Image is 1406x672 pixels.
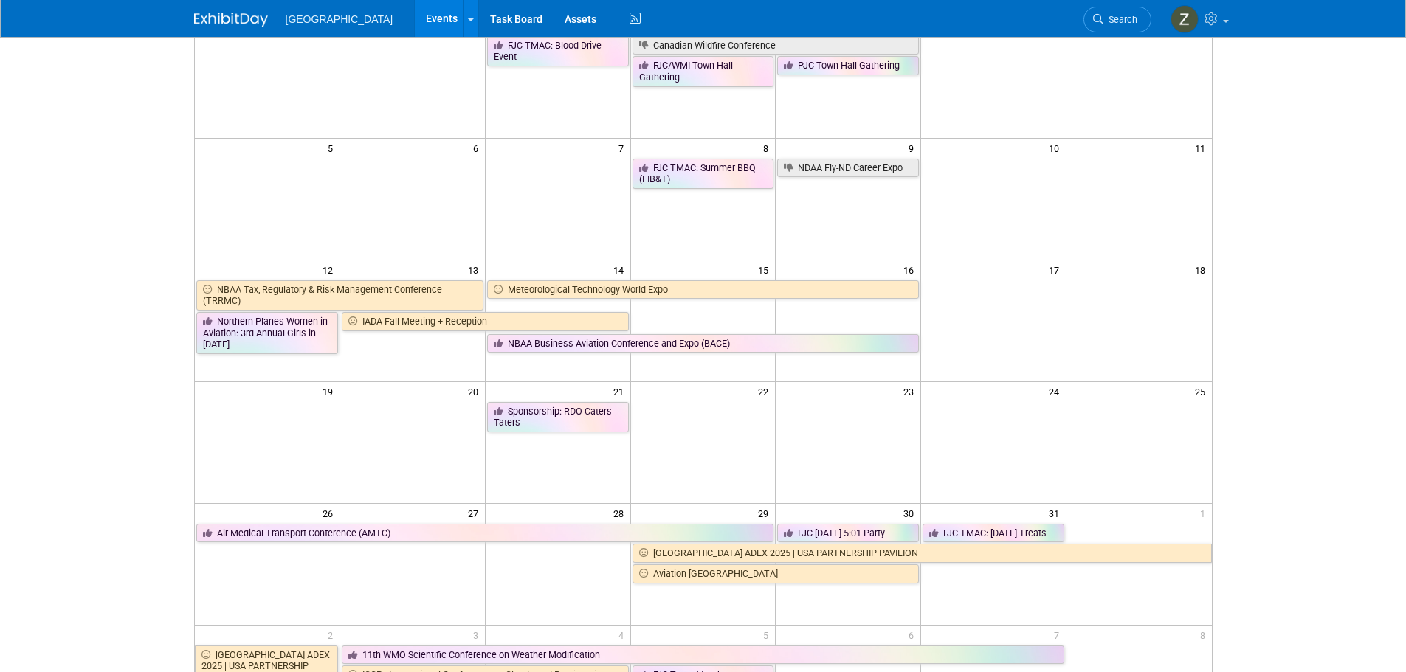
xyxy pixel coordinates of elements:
a: FJC TMAC: [DATE] Treats [923,524,1064,543]
span: 11 [1193,139,1212,157]
span: 23 [902,382,920,401]
span: 22 [757,382,775,401]
span: 31 [1047,504,1066,522]
img: Zoe Graham [1171,5,1199,33]
span: 21 [612,382,630,401]
span: 3 [472,626,485,644]
span: 30 [902,504,920,522]
span: 14 [612,260,630,279]
span: 9 [907,139,920,157]
a: PJC Town Hall Gathering [777,56,919,75]
a: Search [1083,7,1151,32]
a: FJC TMAC: Blood Drive Event [487,36,629,66]
span: 8 [762,139,775,157]
span: 24 [1047,382,1066,401]
span: 27 [466,504,485,522]
span: 29 [757,504,775,522]
span: 17 [1047,260,1066,279]
span: 19 [321,382,340,401]
span: 2 [326,626,340,644]
a: Meteorological Technology World Expo [487,280,920,299]
a: FJC/WMI Town Hall Gathering [633,56,774,86]
span: 6 [907,626,920,644]
span: 1 [1199,504,1212,522]
span: 28 [612,504,630,522]
span: 25 [1193,382,1212,401]
a: NBAA Business Aviation Conference and Expo (BACE) [487,334,920,353]
a: Air Medical Transport Conference (AMTC) [196,524,774,543]
img: ExhibitDay [194,13,268,27]
span: 7 [1052,626,1066,644]
a: Canadian Wildfire Conference [633,36,920,55]
span: 6 [472,139,485,157]
a: Northern Planes Women in Aviation: 3rd Annual Girls in [DATE] [196,312,338,354]
a: NDAA Fly-ND Career Expo [777,159,919,178]
a: IADA Fall Meeting + Reception [342,312,629,331]
a: Aviation [GEOGRAPHIC_DATA] [633,564,920,583]
span: 4 [617,626,630,644]
a: 11th WMO Scientific Conference on Weather Modification [342,645,1064,665]
span: [GEOGRAPHIC_DATA] [286,13,393,25]
span: 7 [617,139,630,157]
a: FJC TMAC: Summer BBQ (FIB&T) [633,159,774,189]
span: 26 [321,504,340,522]
span: 8 [1199,626,1212,644]
span: 16 [902,260,920,279]
span: 15 [757,260,775,279]
span: 18 [1193,260,1212,279]
a: NBAA Tax, Regulatory & Risk Management Conference (TRRMC) [196,280,483,311]
span: 10 [1047,139,1066,157]
span: 5 [326,139,340,157]
span: Search [1103,14,1137,25]
a: [GEOGRAPHIC_DATA] ADEX 2025 | USA PARTNERSHIP PAVILION [633,544,1212,563]
a: FJC [DATE] 5:01 Party [777,524,919,543]
span: 13 [466,260,485,279]
a: Sponsorship: RDO Caters Taters [487,402,629,432]
span: 20 [466,382,485,401]
span: 5 [762,626,775,644]
span: 12 [321,260,340,279]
